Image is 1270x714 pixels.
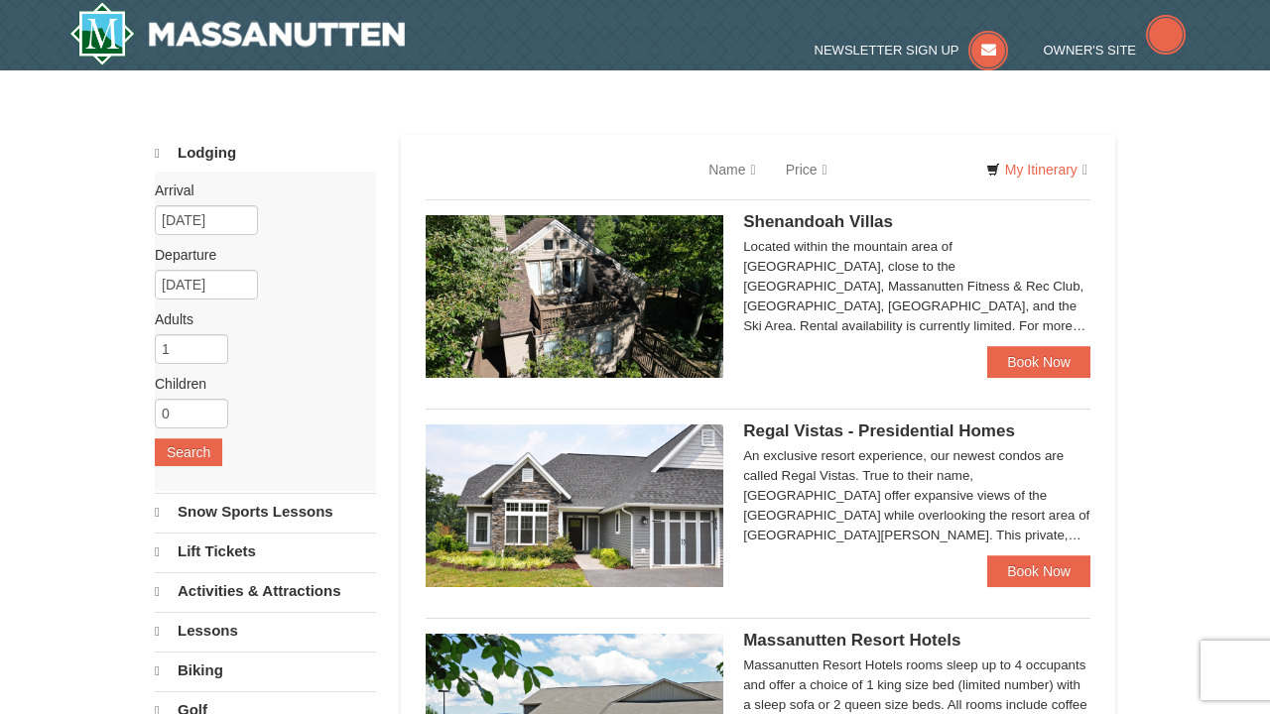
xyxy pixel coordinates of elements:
label: Adults [155,309,361,329]
a: Name [694,150,770,189]
img: Massanutten Resort Logo [69,2,405,65]
label: Arrival [155,180,361,200]
label: Children [155,374,361,394]
span: Regal Vistas - Presidential Homes [743,421,1015,440]
a: Book Now [987,346,1090,378]
a: Owner's Site [1044,43,1187,58]
a: Book Now [987,555,1090,587]
div: Located within the mountain area of [GEOGRAPHIC_DATA], close to the [GEOGRAPHIC_DATA], Massanutte... [743,237,1090,336]
a: Biking [155,652,376,689]
a: Lodging [155,135,376,172]
a: Lessons [155,612,376,650]
img: 19218991-1-902409a9.jpg [426,424,723,587]
a: Activities & Attractions [155,572,376,610]
a: Lift Tickets [155,533,376,570]
a: Newsletter Sign Up [815,43,1009,58]
a: My Itinerary [973,155,1100,184]
span: Shenandoah Villas [743,212,893,231]
a: Snow Sports Lessons [155,493,376,531]
span: Massanutten Resort Hotels [743,631,960,650]
a: Price [771,150,842,189]
label: Departure [155,245,361,265]
div: An exclusive resort experience, our newest condos are called Regal Vistas. True to their name, [G... [743,446,1090,545]
span: Owner's Site [1044,43,1137,58]
button: Search [155,438,222,466]
span: Newsletter Sign Up [815,43,959,58]
a: Massanutten Resort [69,2,405,65]
img: 19219019-2-e70bf45f.jpg [426,215,723,378]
